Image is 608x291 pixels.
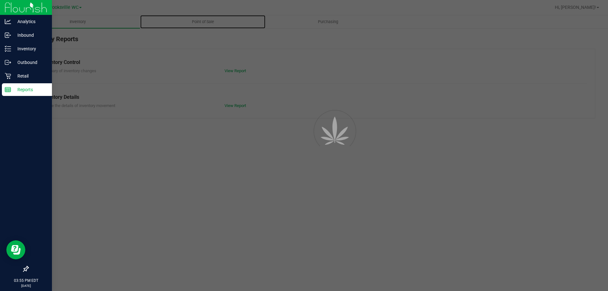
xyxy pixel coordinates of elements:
p: Retail [11,72,49,80]
iframe: Resource center [6,240,25,259]
p: Inbound [11,31,49,39]
inline-svg: Analytics [5,18,11,25]
p: Outbound [11,59,49,66]
inline-svg: Inventory [5,46,11,52]
p: 03:55 PM EDT [3,278,49,283]
p: Analytics [11,18,49,25]
inline-svg: Inbound [5,32,11,38]
p: Inventory [11,45,49,53]
inline-svg: Retail [5,73,11,79]
inline-svg: Outbound [5,59,11,66]
p: Reports [11,86,49,93]
p: [DATE] [3,283,49,288]
inline-svg: Reports [5,86,11,93]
